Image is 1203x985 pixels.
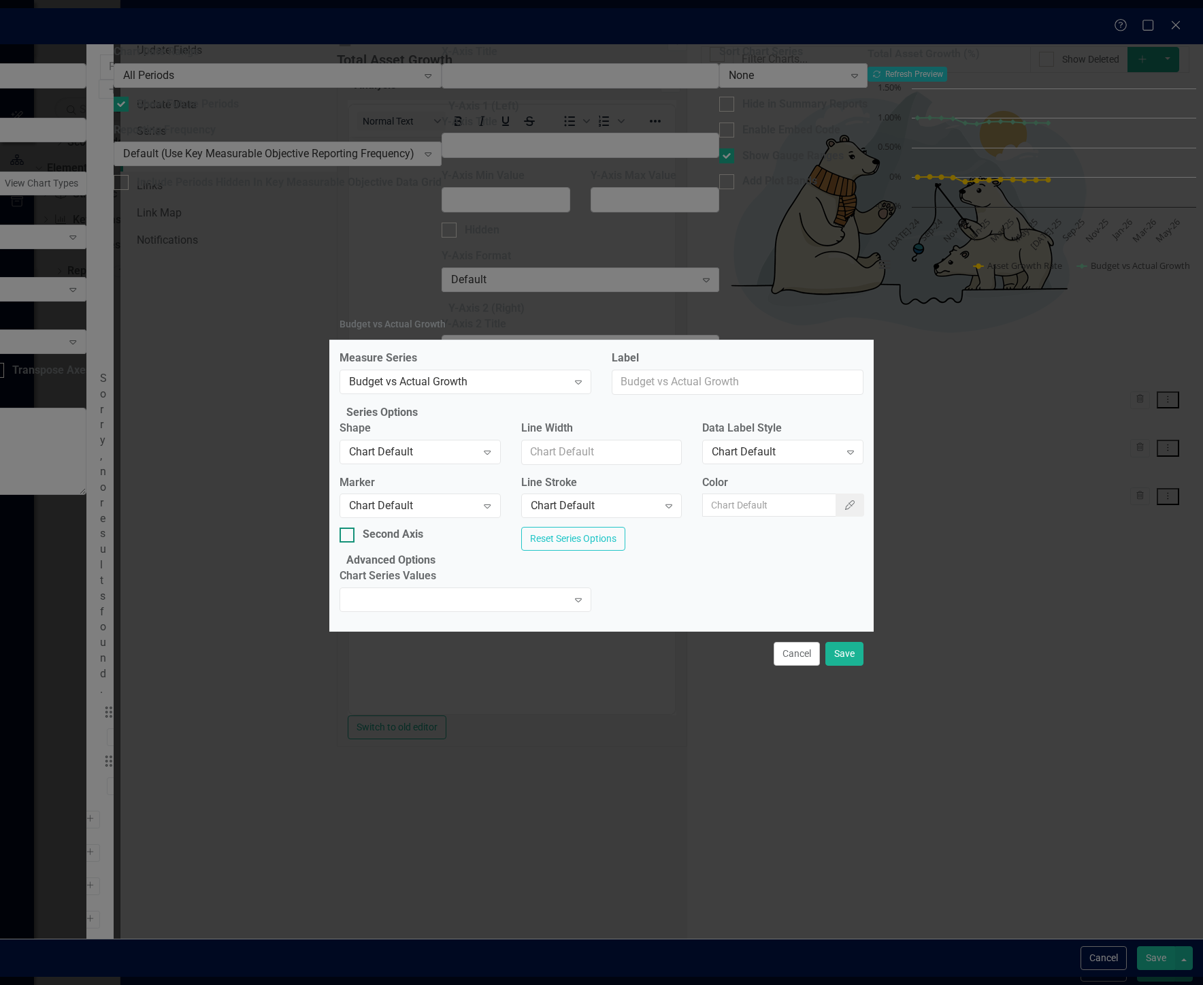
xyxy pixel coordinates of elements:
[521,527,625,551] button: Reset Series Options
[702,475,863,491] label: Color
[349,498,476,514] div: Chart Default
[612,370,863,395] input: Budget vs Actual Growth
[340,351,591,366] label: Measure Series
[340,568,591,584] label: Chart Series Values
[702,421,863,436] label: Data Label Style
[531,498,658,514] div: Chart Default
[363,527,423,543] div: Second Axis
[612,351,863,366] label: Label
[521,475,682,491] label: Line Stroke
[340,421,501,436] label: Shape
[774,642,820,666] button: Cancel
[702,494,837,517] input: Chart Default
[521,421,682,436] label: Line Width
[712,444,839,459] div: Chart Default
[340,405,425,421] legend: Series Options
[521,440,682,465] input: Chart Default
[825,642,863,666] button: Save
[340,553,442,568] legend: Advanced Options
[349,374,567,390] div: Budget vs Actual Growth
[340,319,446,329] div: Budget vs Actual Growth
[340,475,501,491] label: Marker
[349,444,476,459] div: Chart Default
